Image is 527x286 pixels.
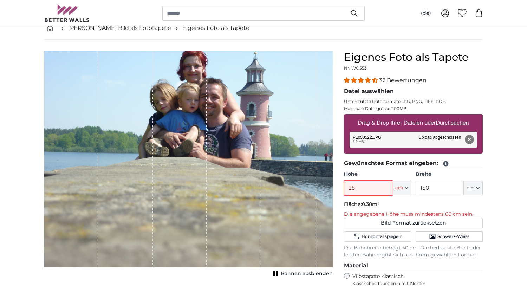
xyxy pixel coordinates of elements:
button: Schwarz-Weiss [416,231,483,242]
div: 1 of 1 [44,51,333,279]
span: cm [467,184,475,191]
span: Bahnen ausblenden [281,270,333,277]
button: cm [464,181,483,195]
span: cm [395,184,403,191]
u: Durchsuchen [436,120,469,126]
nav: breadcrumbs [44,17,483,40]
button: Bild Format zurücksetzen [344,218,483,228]
span: Nr. WQ553 [344,65,367,71]
button: cm [392,181,411,195]
a: Eigenes Foto als Tapete [182,24,249,32]
button: Horizontal spiegeln [344,231,411,242]
span: 4.31 stars [344,77,379,84]
p: Die Bahnbreite beträgt 50 cm. Die bedruckte Breite der letzten Bahn ergibt sich aus Ihrem gewählt... [344,245,483,259]
span: Schwarz-Weiss [437,234,469,239]
button: (de) [415,7,437,20]
p: Die angegebene Höhe muss mindestens 60 cm sein. [344,211,483,218]
span: Horizontal spiegeln [362,234,402,239]
span: 0.38m² [362,201,379,207]
button: Bahnen ausblenden [271,269,333,279]
label: Drag & Drop Ihrer Dateien oder [355,116,472,130]
img: Betterwalls [44,4,90,22]
a: [PERSON_NAME] Bild als Fototapete [68,24,171,32]
label: Höhe [344,171,411,178]
h1: Eigenes Foto als Tapete [344,51,483,64]
legend: Datei auswählen [344,87,483,96]
legend: Material [344,261,483,270]
p: Unterstützte Dateiformate JPG, PNG, TIFF, PDF. [344,99,483,104]
legend: Gewünschtes Format eingeben: [344,159,483,168]
span: 32 Bewertungen [379,77,427,84]
label: Breite [416,171,483,178]
p: Fläche: [344,201,483,208]
p: Maximale Dateigrösse 200MB. [344,106,483,111]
